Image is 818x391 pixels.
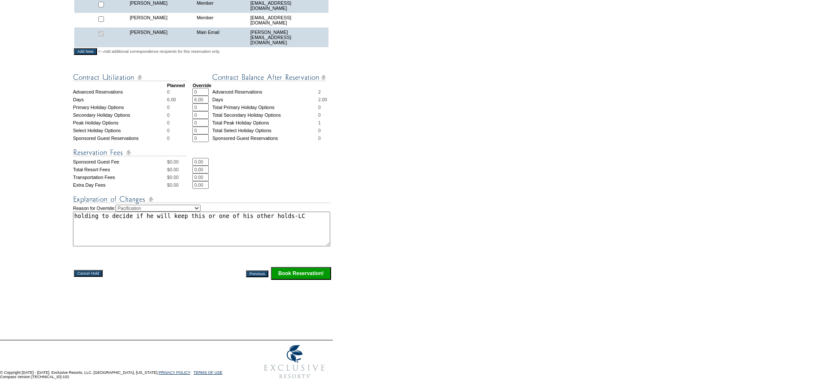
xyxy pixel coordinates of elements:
strong: Override [192,83,211,88]
td: Peak Holiday Options [73,119,167,127]
td: Total Resort Fees [73,166,167,173]
td: Extra Day Fees [73,181,167,189]
input: Click this button to finalize your reservation. [271,267,331,280]
td: $ [167,158,192,166]
td: Secondary Holiday Options [73,111,167,119]
td: Advanced Reservations [73,88,167,96]
span: 0 [318,128,321,133]
span: 0 [318,136,321,141]
span: 0 [167,128,170,133]
img: Explanation of Changes [73,194,331,205]
span: 0 [167,112,170,118]
img: Exclusive Resorts [256,340,333,383]
span: 0 [318,105,321,110]
td: [PERSON_NAME] [128,27,195,47]
td: [EMAIL_ADDRESS][DOMAIN_NAME] [248,13,328,27]
td: Days [73,96,167,103]
td: Reason for Override: [73,205,332,246]
img: Reservation Fees [73,147,187,158]
strong: Planned [167,83,185,88]
td: [PERSON_NAME][EMAIL_ADDRESS][DOMAIN_NAME] [248,27,328,47]
input: Previous [246,270,268,277]
td: $ [167,181,192,189]
td: [PERSON_NAME] [128,13,195,27]
td: Days [212,96,318,103]
span: 0.00 [170,182,179,188]
span: 0 [167,136,170,141]
td: Total Secondary Holiday Options [212,111,318,119]
span: 0.00 [170,167,179,172]
td: Main Email [195,27,248,47]
img: Contract Utilization [73,72,187,83]
img: Contract Balance After Reservation [212,72,326,83]
span: 0 [318,112,321,118]
td: $ [167,166,192,173]
td: Transportation Fees [73,173,167,181]
span: 6.00 [167,97,176,102]
td: Sponsored Guest Fee [73,158,167,166]
span: 0 [167,105,170,110]
span: 0 [167,120,170,125]
span: <--Add additional correspondence recipients for this reservation only. [98,49,220,54]
td: Sponsored Guest Reservations [212,134,318,142]
td: $ [167,173,192,181]
span: 1 [318,120,321,125]
a: TERMS OF USE [194,370,223,375]
span: 2.00 [318,97,327,102]
span: 2 [318,89,321,94]
span: 0 [167,89,170,94]
td: Select Holiday Options [73,127,167,134]
input: Cancel Hold [74,270,103,277]
span: 0.00 [170,159,179,164]
span: 0.00 [170,175,179,180]
input: Add New [74,48,97,55]
td: Sponsored Guest Reservations [73,134,167,142]
td: Primary Holiday Options [73,103,167,111]
a: PRIVACY POLICY [158,370,190,375]
td: Total Primary Holiday Options [212,103,318,111]
td: Total Select Holiday Options [212,127,318,134]
td: Member [195,13,248,27]
td: Advanced Reservations [212,88,318,96]
td: Total Peak Holiday Options [212,119,318,127]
